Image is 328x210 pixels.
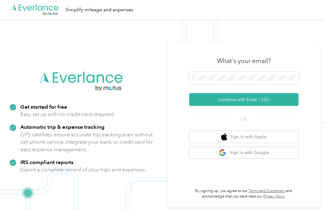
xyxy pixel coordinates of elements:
[66,6,133,14] div: Simplify mileage and expenses
[217,57,271,65] h3: What's your email?
[20,131,153,153] p: GPS satellites ensure accurate trip tracking even without cell phone service. Integrate your bank...
[20,124,104,130] strong: Automatic trip & expense tracking
[20,110,114,118] p: Easy set up with no credit card required
[189,147,299,159] button: google logoSign in with Google
[189,131,299,143] button: apple logoSign in with Apple
[221,133,227,141] img: apple logo
[189,188,299,199] p: By signing up, you agree to our and acknowledge that you have read our .
[248,189,285,193] a: Terms and Conditions
[20,103,67,110] strong: Get started for free
[219,149,227,157] img: google logo
[189,93,299,106] button: Continue with Email / SSO
[263,194,285,199] a: Privacy Policy
[233,116,255,122] span: OR
[20,166,146,173] p: Export a complete record of your trips and expenses.
[20,159,73,165] strong: IRS compliant reports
